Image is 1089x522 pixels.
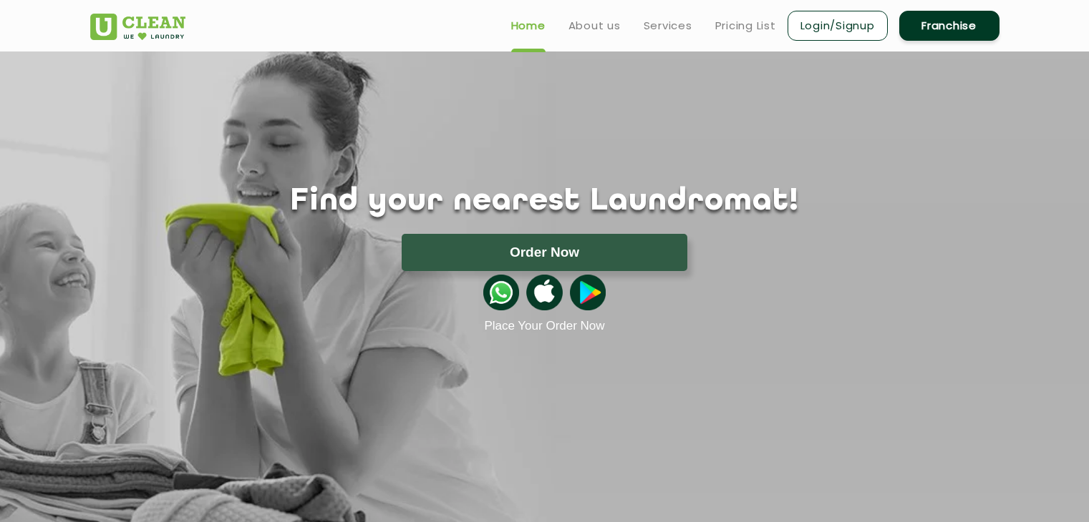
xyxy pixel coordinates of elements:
a: Home [511,17,546,34]
img: playstoreicon.png [570,275,606,310]
a: Place Your Order Now [484,319,604,333]
img: whatsappicon.png [483,275,519,310]
img: apple-icon.png [526,275,562,310]
a: Franchise [899,11,1000,41]
h1: Find your nearest Laundromat! [79,184,1010,220]
img: UClean Laundry and Dry Cleaning [90,14,185,40]
a: About us [568,17,621,34]
a: Services [644,17,692,34]
button: Order Now [402,234,687,271]
a: Login/Signup [788,11,888,41]
a: Pricing List [715,17,776,34]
